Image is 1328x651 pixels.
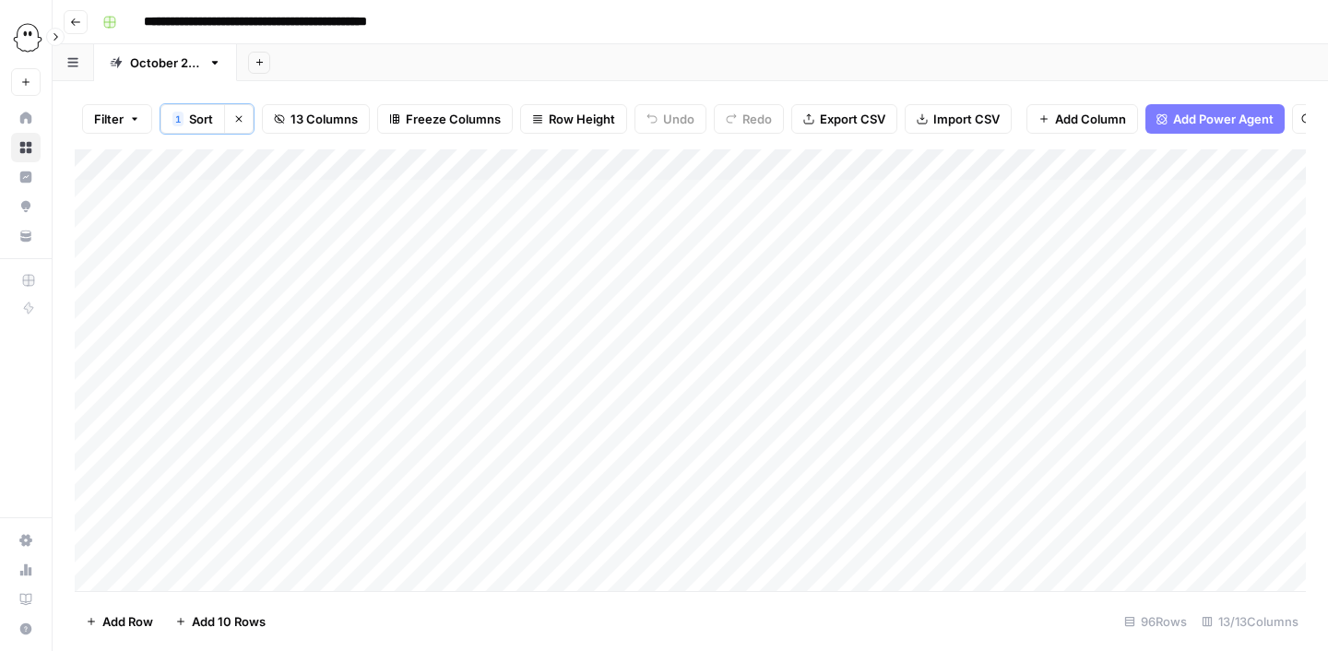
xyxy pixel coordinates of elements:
span: Import CSV [933,110,1000,128]
a: Learning Hub [11,585,41,614]
a: Home [11,103,41,133]
a: Settings [11,526,41,555]
span: Add Column [1055,110,1126,128]
button: Add Power Agent [1145,104,1285,134]
a: Your Data [11,221,41,251]
span: Add Power Agent [1173,110,1274,128]
button: Add Column [1026,104,1138,134]
span: 13 Columns [290,110,358,128]
span: Row Height [549,110,615,128]
button: Add 10 Rows [164,607,277,636]
span: Add Row [102,612,153,631]
button: Add Row [75,607,164,636]
img: PhantomBuster Logo [11,21,44,54]
button: Row Height [520,104,627,134]
span: Redo [742,110,772,128]
span: Add 10 Rows [192,612,266,631]
button: 13 Columns [262,104,370,134]
button: Undo [634,104,706,134]
div: 13/13 Columns [1194,607,1306,636]
a: Opportunities [11,192,41,221]
span: Sort [189,110,213,128]
button: Redo [714,104,784,134]
button: Filter [82,104,152,134]
a: Browse [11,133,41,162]
button: Export CSV [791,104,897,134]
button: Freeze Columns [377,104,513,134]
span: 1 [175,112,181,126]
span: Export CSV [820,110,885,128]
a: Usage [11,555,41,585]
span: Undo [663,110,694,128]
span: Freeze Columns [406,110,501,128]
a: Insights [11,162,41,192]
div: [DATE] edits [130,53,201,72]
a: [DATE] edits [94,44,237,81]
button: 1Sort [160,104,224,134]
button: Import CSV [905,104,1012,134]
div: 96 Rows [1117,607,1194,636]
div: 1 [172,112,184,126]
button: Workspace: PhantomBuster [11,15,41,61]
button: Help + Support [11,614,41,644]
span: Filter [94,110,124,128]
